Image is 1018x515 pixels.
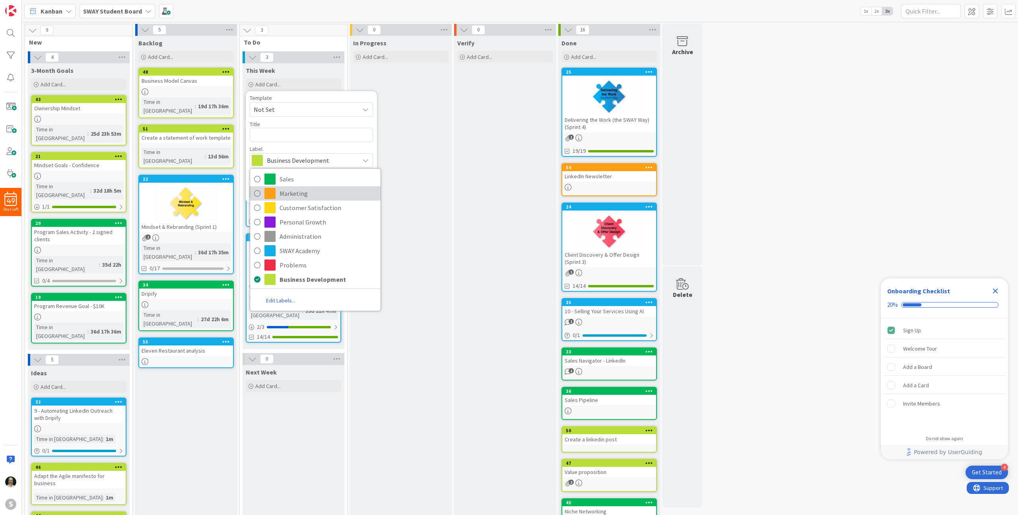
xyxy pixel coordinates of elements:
[32,301,126,311] div: Program Revenue Goal - $10K
[32,294,126,301] div: 19
[561,203,657,292] a: 24Client Discovery & Offer Design (Sprint 3)14/14
[139,345,233,356] div: Eleven Restaurant analysis
[562,68,656,132] div: 25Delivering the Work (the SWAY Way) (Sprint 4)
[5,476,16,488] img: KM
[569,135,574,140] span: 1
[561,387,657,420] a: 36Sales Pipeline
[562,388,656,395] div: 36
[280,216,377,228] span: Personal Growth
[472,25,485,35] span: 0
[903,362,932,372] div: Add a Board
[32,202,126,212] div: 1/1
[280,173,377,185] span: Sales
[31,398,126,456] a: 329 - Automating LinkedIn Outreach with DripifyTime in [GEOGRAPHIC_DATA]:1m0/1
[143,339,233,345] div: 55
[32,153,126,160] div: 21
[32,220,126,227] div: 20
[34,493,103,502] div: Time in [GEOGRAPHIC_DATA]
[139,338,233,345] div: 55
[32,398,126,406] div: 32
[1001,464,1008,471] div: 4
[138,337,234,368] a: 55Eleven Restaurant analysis
[562,299,656,306] div: 35
[280,230,377,242] span: Administration
[31,219,126,287] a: 20Program Sales Activity - 2 signed clientsTime in [GEOGRAPHIC_DATA]:35d 22h0/4
[7,198,15,204] span: 49
[31,369,47,377] span: Ideas
[31,293,126,343] a: 19Program Revenue Goal - $10KTime in [GEOGRAPHIC_DATA]:36d 17h 36m
[882,7,893,15] span: 3x
[569,368,574,373] span: 1
[100,260,123,269] div: 35d 22h
[250,215,381,229] a: Personal Growth
[139,281,233,289] div: 34
[566,204,656,210] div: 24
[569,480,574,485] span: 2
[562,460,656,477] div: 47Value proposition
[672,47,693,57] div: Archive
[142,98,195,115] div: Time in [GEOGRAPHIC_DATA]
[139,281,233,299] div: 34Dripify
[35,154,126,159] div: 21
[138,175,234,274] a: 22Mindset & Rebranding (Sprint 1)Time in [GEOGRAPHIC_DATA]:36d 17h 35m0/17
[562,388,656,405] div: 36Sales Pipeline
[250,244,381,258] a: SWAY Academy
[31,152,126,213] a: 21Mindset Goals - ConfidenceTime in [GEOGRAPHIC_DATA]:32d 18h 5m1/1
[244,38,337,46] span: To Do
[91,186,123,195] div: 32d 18h 5m
[562,427,656,434] div: 50
[143,282,233,288] div: 34
[5,5,16,16] img: Visit kanbanzone.com
[139,76,233,86] div: Business Model Canvas
[989,285,1002,297] div: Close Checklist
[196,102,231,111] div: 19d 17h 36m
[32,464,126,471] div: 46
[87,327,89,336] span: :
[562,306,656,316] div: 10 - Selling Your Services Using AI
[142,310,198,328] div: Time in [GEOGRAPHIC_DATA]
[561,298,657,341] a: 3510 - Selling Your Services Using AI0/1
[254,104,353,115] span: Not Set
[41,81,66,88] span: Add Card...
[249,302,302,320] div: Time in [GEOGRAPHIC_DATA]
[195,248,196,257] span: :
[32,446,126,456] div: 0/1
[914,447,982,457] span: Powered by UserGuiding
[562,164,656,171] div: 54
[34,435,103,443] div: Time in [GEOGRAPHIC_DATA]
[881,318,1008,430] div: Checklist items
[562,171,656,181] div: LinkedIn Newsletter
[250,258,381,272] a: Problems
[573,331,580,339] span: 0 / 1
[32,227,126,244] div: Program Sales Activity - 2 signed clients
[566,300,656,305] div: 35
[881,445,1008,459] div: Footer
[566,69,656,75] div: 25
[367,25,381,35] span: 0
[561,68,657,157] a: 25Delivering the Work (the SWAY Way) (Sprint 4)19/19
[250,229,381,244] a: Administration
[34,256,99,273] div: Time in [GEOGRAPHIC_DATA]
[32,471,126,488] div: Adapt the Agile manifesto for business
[32,294,126,311] div: 19Program Revenue Goal - $10K
[103,493,104,502] span: :
[247,322,340,332] div: 2/3
[903,344,937,353] div: Welcome Tour
[32,406,126,423] div: 9 - Automating LinkedIn Outreach with Dripify
[32,220,126,244] div: 20Program Sales Activity - 2 signed clients
[884,395,1005,412] div: Invite Members is incomplete.
[255,81,281,88] span: Add Card...
[255,25,268,35] span: 3
[972,468,1002,476] div: Get Started
[901,4,961,18] input: Quick Filter...
[31,95,126,146] a: 43Ownership MindsetTime in [GEOGRAPHIC_DATA]:25d 23h 53m
[42,447,50,455] span: 0 / 1
[250,121,260,128] label: Title
[5,499,16,510] div: S
[966,466,1008,479] div: Open Get Started checklist, remaining modules: 4
[562,250,656,267] div: Client Discovery & Offer Design (Sprint 3)
[138,125,234,168] a: 51Create a statement of work templateTime in [GEOGRAPHIC_DATA]:13d 56m
[249,196,313,214] div: Time in [GEOGRAPHIC_DATA]
[887,286,950,296] div: Onboarding Checklist
[142,244,195,261] div: Time in [GEOGRAPHIC_DATA]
